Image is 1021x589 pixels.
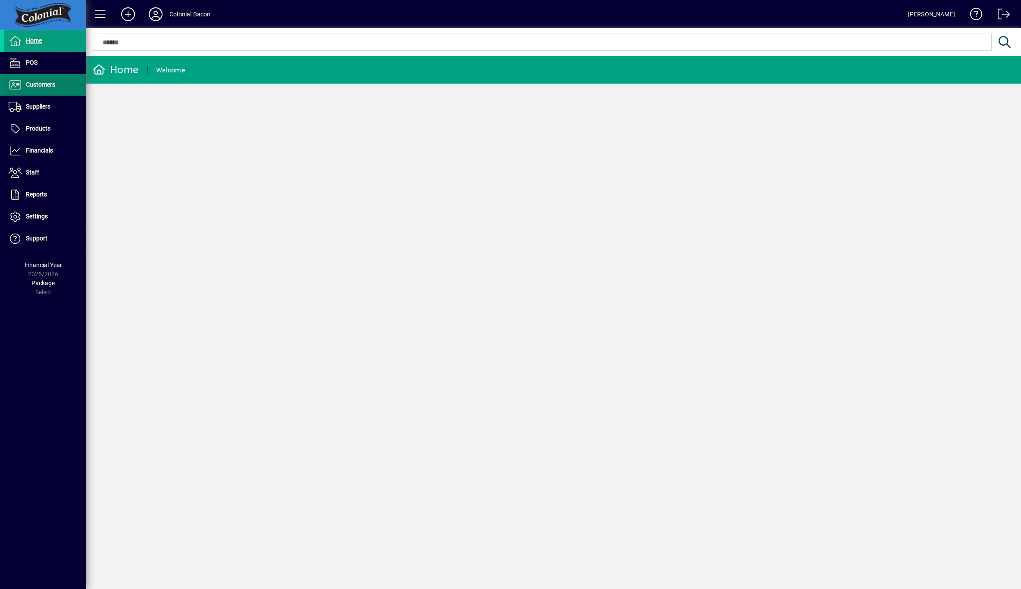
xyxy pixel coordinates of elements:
[26,147,53,154] span: Financials
[114,6,142,22] button: Add
[26,59,38,66] span: POS
[26,169,39,176] span: Staff
[4,162,86,184] a: Staff
[26,81,55,88] span: Customers
[142,6,169,22] button: Profile
[156,63,185,77] div: Welcome
[25,262,62,268] span: Financial Year
[4,52,86,74] a: POS
[26,191,47,198] span: Reports
[26,213,48,220] span: Settings
[4,184,86,206] a: Reports
[4,96,86,118] a: Suppliers
[93,63,138,77] div: Home
[4,118,86,140] a: Products
[964,2,983,30] a: Knowledge Base
[26,125,50,132] span: Products
[4,206,86,227] a: Settings
[908,7,955,21] div: [PERSON_NAME]
[26,235,47,242] span: Support
[4,140,86,162] a: Financials
[4,74,86,96] a: Customers
[26,37,42,44] span: Home
[4,228,86,249] a: Support
[31,280,55,287] span: Package
[169,7,210,21] div: Colonial Bacon
[26,103,50,110] span: Suppliers
[991,2,1010,30] a: Logout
